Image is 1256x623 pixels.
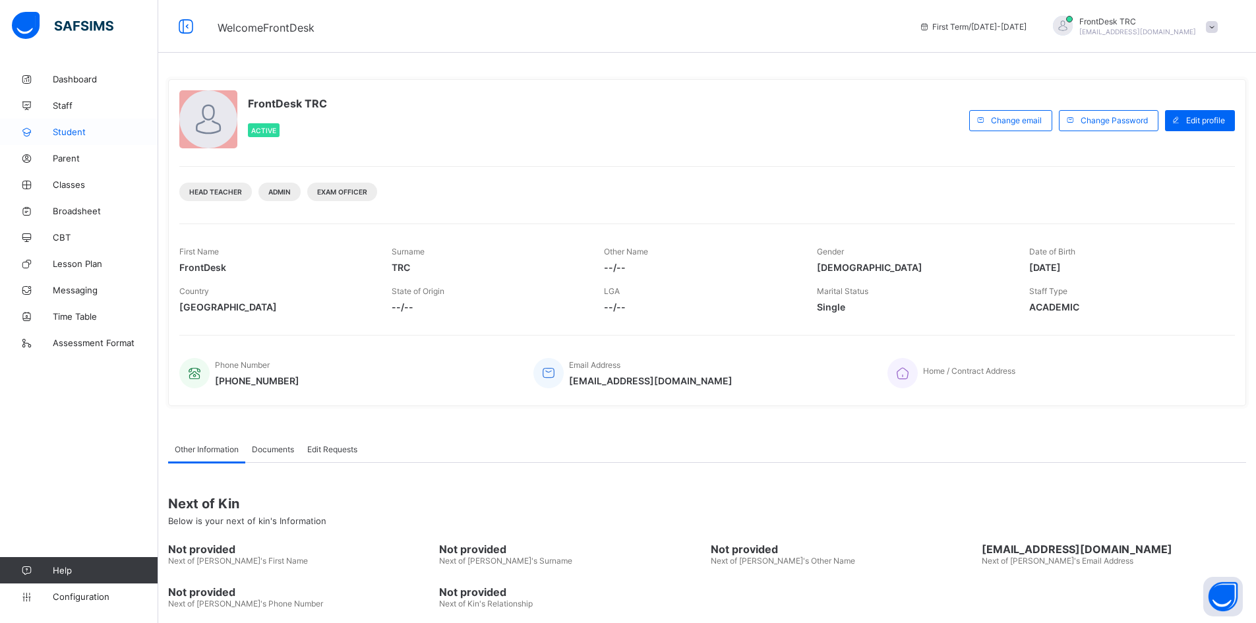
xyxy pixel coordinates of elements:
span: TRC [392,262,584,273]
span: FrontDesk TRC [1079,16,1196,26]
span: Not provided [711,543,975,556]
span: Next of [PERSON_NAME]'s Email Address [982,556,1133,566]
span: [EMAIL_ADDRESS][DOMAIN_NAME] [569,375,733,386]
span: Edit Requests [307,444,357,454]
span: Country [179,286,209,296]
span: [EMAIL_ADDRESS][DOMAIN_NAME] [982,543,1246,556]
span: Welcome FrontDesk [218,21,314,34]
span: Not provided [168,585,433,599]
span: Single [817,301,1009,312]
span: CBT [53,232,158,243]
span: Marital Status [817,286,868,296]
span: First Name [179,247,219,256]
span: Configuration [53,591,158,602]
span: Date of Birth [1029,247,1075,256]
span: Time Table [53,311,158,322]
span: Active [251,127,276,134]
span: Next of Kin [168,496,1246,512]
span: Documents [252,444,294,454]
span: Below is your next of kin's Information [168,516,326,526]
span: [EMAIL_ADDRESS][DOMAIN_NAME] [1079,28,1196,36]
span: Next of [PERSON_NAME]'s Phone Number [168,599,323,608]
span: --/-- [392,301,584,312]
span: Next of [PERSON_NAME]'s Other Name [711,556,855,566]
div: FrontDeskTRC [1040,16,1224,38]
span: FrontDesk [179,262,372,273]
span: Student [53,127,158,137]
span: Phone Number [215,360,270,370]
span: Gender [817,247,844,256]
span: Broadsheet [53,206,158,216]
span: Staff Type [1029,286,1067,296]
span: State of Origin [392,286,444,296]
span: Staff [53,100,158,111]
span: Email Address [569,360,620,370]
span: Classes [53,179,158,190]
span: ACADEMIC [1029,301,1222,312]
span: Change email [991,115,1042,125]
span: Help [53,565,158,576]
span: --/-- [604,262,796,273]
span: LGA [604,286,620,296]
span: [DATE] [1029,262,1222,273]
span: Not provided [439,543,703,556]
span: Next of Kin's Relationship [439,599,533,608]
span: Assessment Format [53,338,158,348]
span: Home / Contract Address [923,366,1015,376]
span: Dashboard [53,74,158,84]
span: FrontDesk TRC [248,97,327,110]
span: [DEMOGRAPHIC_DATA] [817,262,1009,273]
span: session/term information [919,22,1027,32]
span: Not provided [168,543,433,556]
span: Next of [PERSON_NAME]'s First Name [168,556,308,566]
span: Messaging [53,285,158,295]
span: Other Name [604,247,648,256]
span: Other Information [175,444,239,454]
button: Open asap [1203,577,1243,616]
img: safsims [12,12,113,40]
span: Not provided [439,585,703,599]
span: Surname [392,247,425,256]
span: Change Password [1081,115,1148,125]
span: [GEOGRAPHIC_DATA] [179,301,372,312]
span: Parent [53,153,158,163]
span: --/-- [604,301,796,312]
span: Head Teacher [189,188,242,196]
span: Exam Officer [317,188,367,196]
span: [PHONE_NUMBER] [215,375,299,386]
span: Admin [268,188,291,196]
span: Edit profile [1186,115,1225,125]
span: Lesson Plan [53,258,158,269]
span: Next of [PERSON_NAME]'s Surname [439,556,572,566]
